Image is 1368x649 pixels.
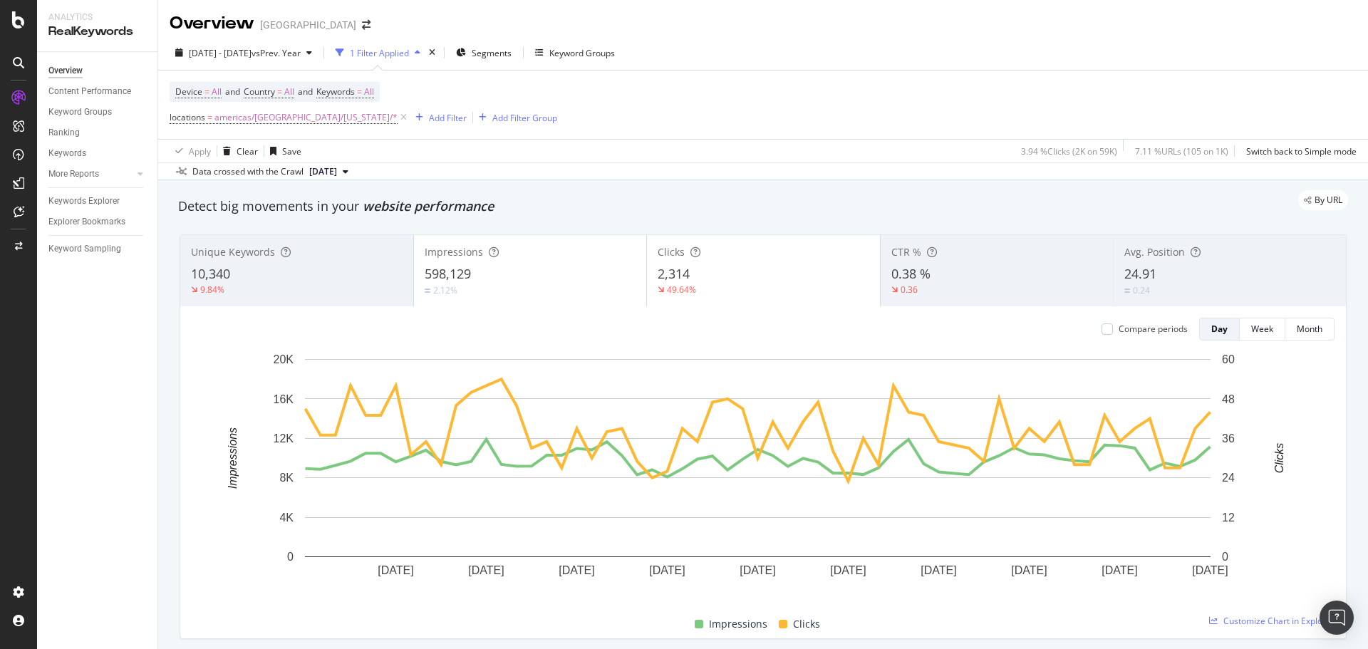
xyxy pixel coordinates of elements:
button: 1 Filter Applied [330,41,426,64]
div: 9.84% [200,284,224,296]
div: 2.12% [433,284,457,296]
span: and [298,85,313,98]
span: Impressions [425,245,483,259]
button: [DATE] - [DATE]vsPrev. Year [170,41,318,64]
text: [DATE] [1011,564,1047,576]
text: 36 [1222,432,1235,445]
span: All [212,82,222,102]
img: Equal [425,289,430,293]
span: and [225,85,240,98]
img: Equal [1124,289,1130,293]
span: vs Prev. Year [252,47,301,59]
div: Ranking [48,125,80,140]
text: [DATE] [1102,564,1137,576]
div: 0.36 [901,284,918,296]
text: 20K [274,353,294,365]
span: 10,340 [191,265,230,282]
button: Save [264,140,301,162]
text: 48 [1222,393,1235,405]
a: Keywords Explorer [48,194,147,209]
a: Overview [48,63,147,78]
text: 12K [274,432,294,445]
div: Apply [189,145,211,157]
text: [DATE] [378,564,413,576]
text: 16K [274,393,294,405]
div: 7.11 % URLs ( 105 on 1K ) [1135,145,1228,157]
div: Save [282,145,301,157]
button: Week [1240,318,1285,341]
span: All [364,82,374,102]
a: Keywords [48,146,147,161]
div: Explorer Bookmarks [48,214,125,229]
div: 49.64% [667,284,696,296]
span: By URL [1315,196,1342,204]
div: Keyword Groups [549,47,615,59]
a: More Reports [48,167,133,182]
span: = [204,85,209,98]
span: locations [170,111,205,123]
text: 4K [279,512,294,524]
text: 24 [1222,472,1235,484]
div: Week [1251,323,1273,335]
text: 8K [279,472,294,484]
text: Impressions [227,427,239,489]
button: Month [1285,318,1335,341]
span: Segments [472,47,512,59]
span: = [277,85,282,98]
div: Overview [48,63,83,78]
a: Ranking [48,125,147,140]
div: legacy label [1298,190,1348,210]
span: = [207,111,212,123]
div: Analytics [48,11,146,24]
text: [DATE] [649,564,685,576]
button: Apply [170,140,211,162]
div: Clear [237,145,258,157]
text: 60 [1222,353,1235,365]
div: Day [1211,323,1228,335]
span: Clicks [793,616,820,633]
a: Content Performance [48,84,147,99]
text: [DATE] [921,564,956,576]
text: Clicks [1273,443,1285,474]
div: Compare periods [1119,323,1188,335]
div: Content Performance [48,84,131,99]
div: 3.94 % Clicks ( 2K on 59K ) [1021,145,1117,157]
div: arrow-right-arrow-left [362,20,370,30]
span: americas/[GEOGRAPHIC_DATA]/[US_STATE]/* [214,108,398,128]
span: [DATE] - [DATE] [189,47,252,59]
div: times [426,46,438,60]
div: [GEOGRAPHIC_DATA] [260,18,356,32]
div: Add Filter [429,112,467,124]
div: Keyword Groups [48,105,112,120]
span: Impressions [709,616,767,633]
div: 0.24 [1133,284,1150,296]
div: More Reports [48,167,99,182]
button: Day [1199,318,1240,341]
a: Keyword Sampling [48,242,147,256]
text: [DATE] [1192,564,1228,576]
button: Clear [217,140,258,162]
text: [DATE] [740,564,775,576]
span: Unique Keywords [191,245,275,259]
text: [DATE] [830,564,866,576]
span: 598,129 [425,265,471,282]
span: Avg. Position [1124,245,1185,259]
div: Add Filter Group [492,112,557,124]
div: Data crossed with the Crawl [192,165,304,178]
span: 2,314 [658,265,690,282]
button: Add Filter [410,109,467,126]
span: 24.91 [1124,265,1156,282]
span: Country [244,85,275,98]
div: A chart. [192,352,1324,599]
span: Customize Chart in Explorer [1223,615,1335,627]
text: 12 [1222,512,1235,524]
span: 2025 Aug. 10th [309,165,337,178]
div: Keyword Sampling [48,242,121,256]
button: [DATE] [304,163,354,180]
div: Month [1297,323,1322,335]
button: Segments [450,41,517,64]
div: Keywords Explorer [48,194,120,209]
div: Open Intercom Messenger [1320,601,1354,635]
a: Keyword Groups [48,105,147,120]
span: All [284,82,294,102]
